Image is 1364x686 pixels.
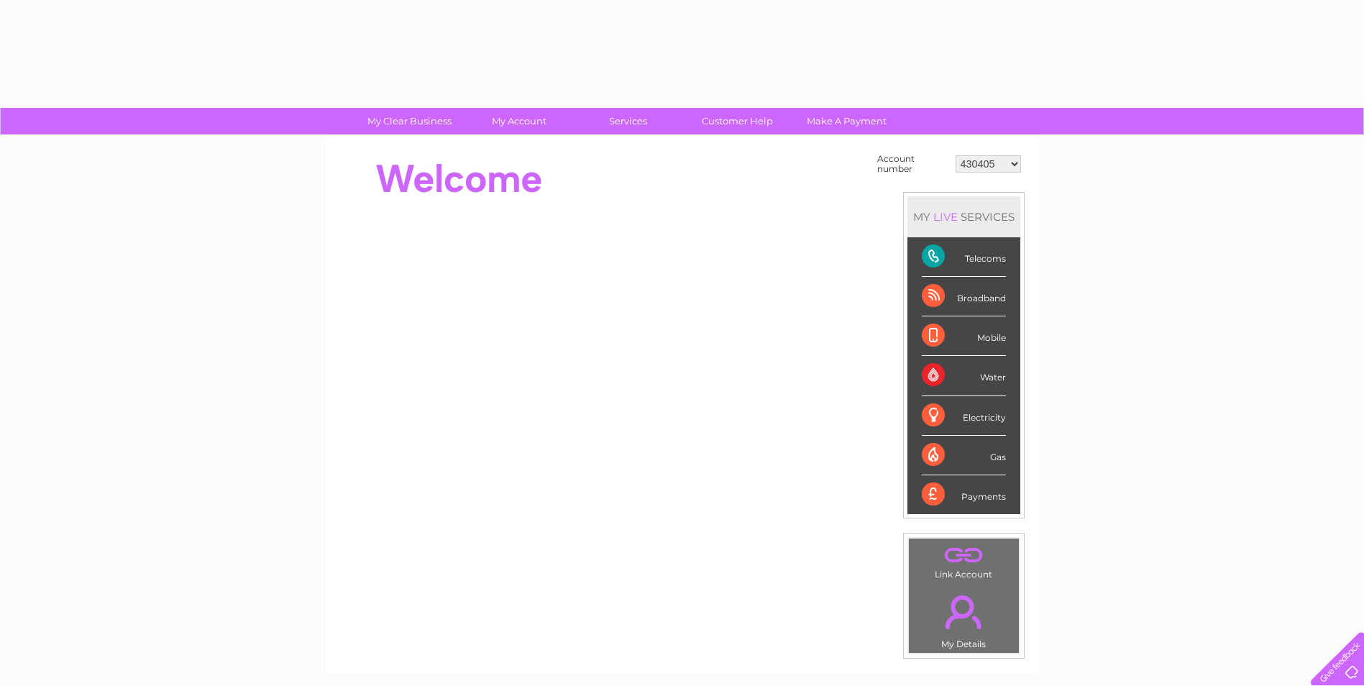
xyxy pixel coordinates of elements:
td: Account number [874,150,952,178]
a: . [912,587,1015,637]
td: Link Account [908,538,1020,583]
div: Mobile [922,316,1006,356]
div: Gas [922,436,1006,475]
a: . [912,542,1015,567]
div: Water [922,356,1006,395]
td: My Details [908,583,1020,654]
div: Electricity [922,396,1006,436]
a: My Clear Business [350,108,469,134]
div: MY SERVICES [907,196,1020,237]
div: Payments [922,475,1006,514]
a: Customer Help [678,108,797,134]
a: Services [569,108,687,134]
div: Broadband [922,277,1006,316]
div: LIVE [930,210,961,224]
div: Telecoms [922,237,1006,277]
a: My Account [459,108,578,134]
a: Make A Payment [787,108,906,134]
